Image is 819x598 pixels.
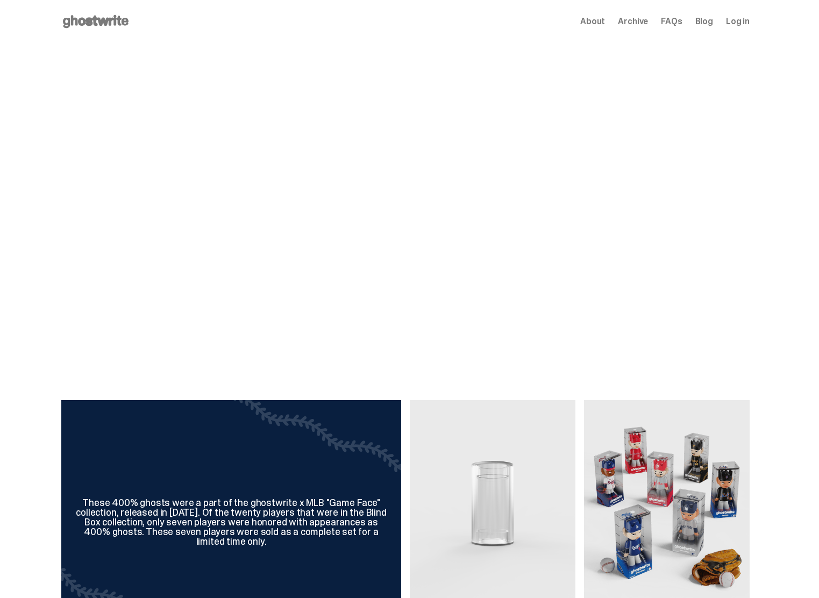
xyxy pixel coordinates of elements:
[618,17,648,26] a: Archive
[661,17,682,26] a: FAQs
[695,17,713,26] a: Blog
[726,17,750,26] a: Log in
[580,17,605,26] a: About
[74,498,388,546] div: These 400% ghosts were a part of the ghostwrite x MLB "Game Face" collection, released in [DATE]....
